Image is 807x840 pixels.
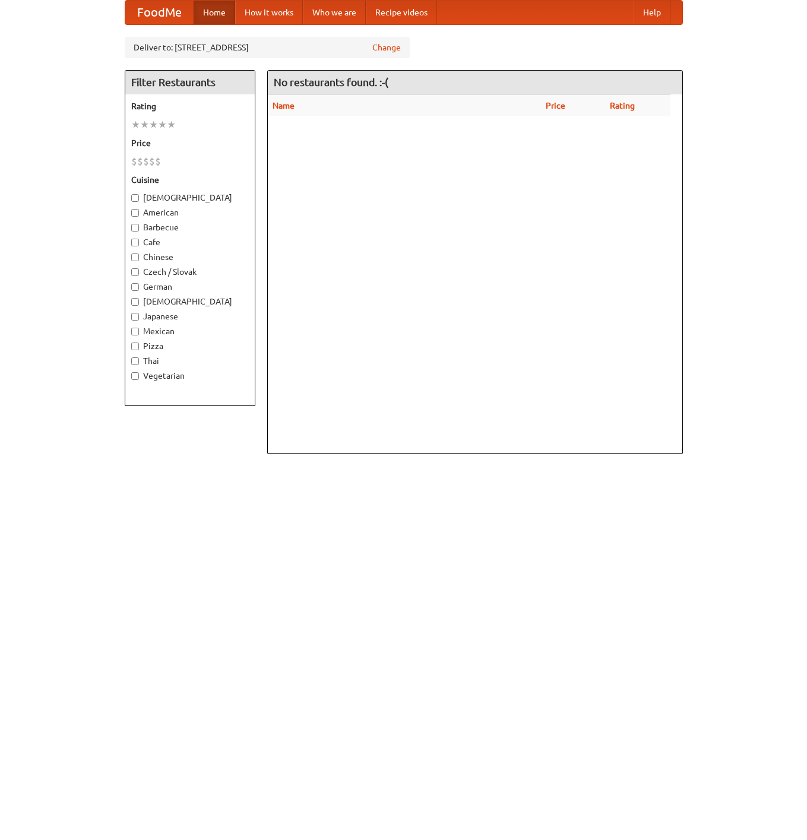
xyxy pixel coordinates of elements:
[131,355,249,367] label: Thai
[235,1,303,24] a: How it works
[131,192,249,204] label: [DEMOGRAPHIC_DATA]
[158,118,167,131] li: ★
[125,71,255,94] h4: Filter Restaurants
[131,370,249,382] label: Vegetarian
[167,118,176,131] li: ★
[131,268,139,276] input: Czech / Slovak
[131,281,249,293] label: German
[546,101,565,110] a: Price
[131,100,249,112] h5: Rating
[131,310,249,322] label: Japanese
[131,137,249,149] h5: Price
[634,1,670,24] a: Help
[131,221,249,233] label: Barbecue
[149,118,158,131] li: ★
[274,77,388,88] ng-pluralize: No restaurants found. :-(
[131,283,139,291] input: German
[273,101,295,110] a: Name
[131,253,139,261] input: Chinese
[125,37,410,58] div: Deliver to: [STREET_ADDRESS]
[131,207,249,218] label: American
[155,155,161,168] li: $
[131,325,249,337] label: Mexican
[131,296,249,308] label: [DEMOGRAPHIC_DATA]
[131,251,249,263] label: Chinese
[149,155,155,168] li: $
[194,1,235,24] a: Home
[131,357,139,365] input: Thai
[610,101,635,110] a: Rating
[131,298,139,306] input: [DEMOGRAPHIC_DATA]
[131,343,139,350] input: Pizza
[303,1,366,24] a: Who we are
[143,155,149,168] li: $
[137,155,143,168] li: $
[131,194,139,202] input: [DEMOGRAPHIC_DATA]
[131,118,140,131] li: ★
[131,224,139,232] input: Barbecue
[131,239,139,246] input: Cafe
[131,236,249,248] label: Cafe
[131,266,249,278] label: Czech / Slovak
[131,340,249,352] label: Pizza
[131,174,249,186] h5: Cuisine
[366,1,437,24] a: Recipe videos
[131,209,139,217] input: American
[125,1,194,24] a: FoodMe
[131,328,139,335] input: Mexican
[131,313,139,321] input: Japanese
[372,42,401,53] a: Change
[131,372,139,380] input: Vegetarian
[131,155,137,168] li: $
[140,118,149,131] li: ★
